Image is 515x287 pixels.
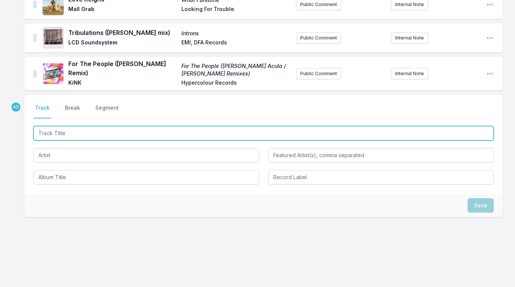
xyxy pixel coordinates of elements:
button: Open playlist item options [486,34,494,42]
input: Album Title [33,170,259,184]
span: Tribulations ([PERSON_NAME] mix) [68,28,177,37]
button: Public Comment [296,68,341,79]
button: Segment [94,104,120,118]
span: For The People ([PERSON_NAME] Remix) [68,59,177,77]
button: Save [468,198,494,213]
p: Andrea Domanick [11,102,21,112]
span: Mall Grab [68,5,177,14]
span: Introns [181,30,290,37]
img: Drag Handle [33,70,36,77]
span: LCD Soundsystem [68,39,177,48]
span: Hypercolour Records [181,79,290,88]
button: Internal Note [391,68,428,79]
button: Track [33,104,51,118]
img: Drag Handle [33,1,36,8]
button: Break [63,104,82,118]
button: Public Comment [296,32,341,44]
button: Internal Note [391,32,428,44]
img: Introns [43,27,64,49]
span: For The People ([PERSON_NAME] Acula / [PERSON_NAME] Remixes) [181,62,290,77]
input: Record Label [268,170,494,184]
input: Artist [33,148,259,162]
button: Open playlist item options [486,70,494,77]
span: KiNK [68,79,177,88]
img: For The People (Elli Acula / Nikki Nair Remixes) [43,63,64,84]
input: Featured Artist(s), comma separated [268,148,494,162]
span: EMI, DFA Records [181,39,290,48]
img: Drag Handle [33,34,36,42]
input: Track Title [33,126,494,140]
span: Looking For Trouble [181,5,290,14]
button: Open playlist item options [486,1,494,8]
